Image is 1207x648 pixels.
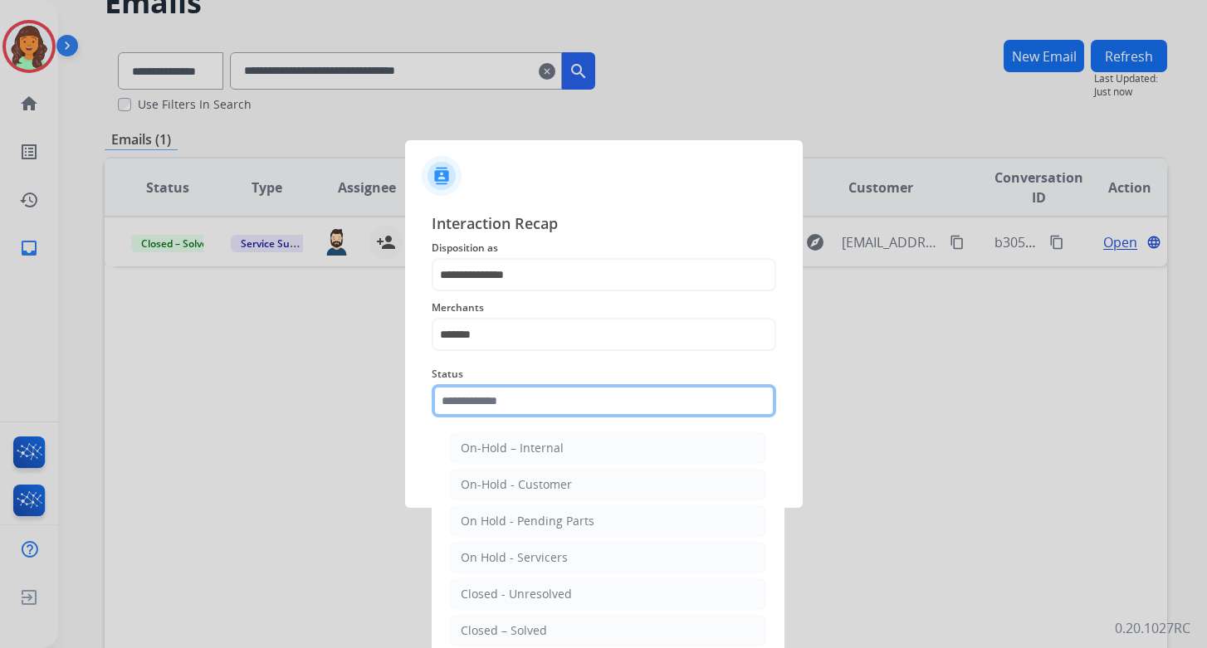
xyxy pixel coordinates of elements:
[461,549,568,566] div: On Hold - Servicers
[461,513,594,529] div: On Hold - Pending Parts
[432,364,776,384] span: Status
[461,476,572,493] div: On-Hold - Customer
[1115,618,1190,638] p: 0.20.1027RC
[432,298,776,318] span: Merchants
[461,440,564,456] div: On-Hold – Internal
[461,586,572,602] div: Closed - Unresolved
[422,156,462,196] img: contactIcon
[432,238,776,258] span: Disposition as
[461,622,547,639] div: Closed – Solved
[432,212,776,238] span: Interaction Recap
